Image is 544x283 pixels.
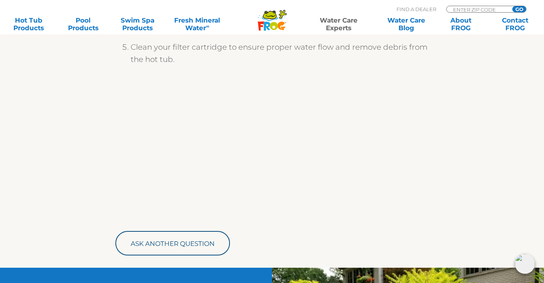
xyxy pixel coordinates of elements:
iframe: How to Clear Up Cloudy Hot Tub Water | FROG® Hot Tub Care Tips [165,91,379,211]
img: openIcon [515,254,535,274]
input: Zip Code Form [452,6,504,13]
a: Ask Another Question [115,231,230,255]
p: Find A Dealer [397,6,436,13]
a: Fresh MineralWater∞ [171,16,223,32]
sup: ∞ [206,23,209,29]
a: PoolProducts [62,16,104,32]
a: ContactFROG [494,16,536,32]
a: Water CareExperts [304,16,373,32]
a: Water CareBlog [385,16,428,32]
a: Swim SpaProducts [117,16,159,32]
a: Hot TubProducts [8,16,50,32]
input: GO [512,6,526,12]
a: AboutFROG [440,16,482,32]
li: Clean your filter cartridge to ensure proper water flow and remove debris from the hot tub. [131,41,429,71]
